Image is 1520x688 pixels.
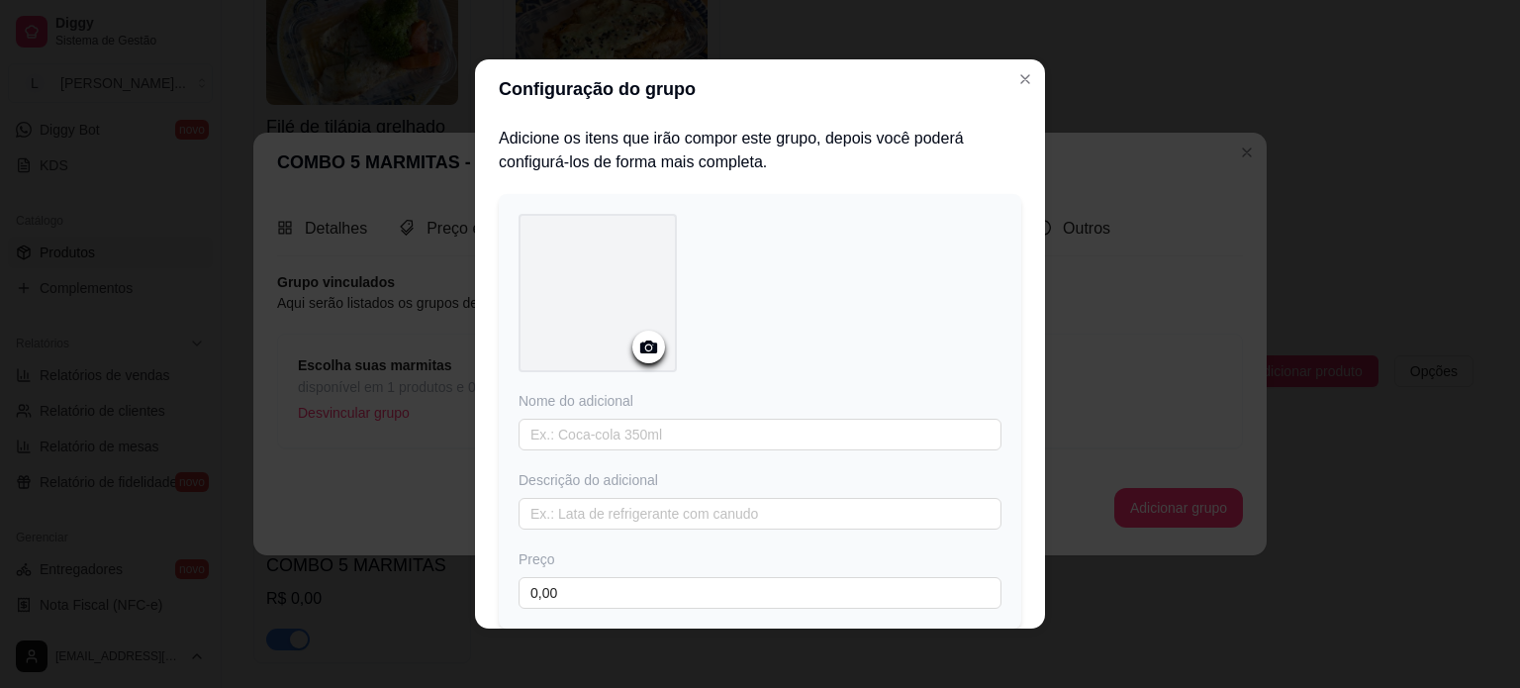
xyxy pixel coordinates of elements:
div: Descrição do adicional [519,470,1001,490]
input: Ex.: Coca-cola 350ml [519,419,1001,450]
div: Preço [519,549,1001,569]
h2: Adicione os itens que irão compor este grupo, depois você poderá configurá-los de forma mais comp... [499,127,1021,174]
input: Ex.: Lata de refrigerante com canudo [519,498,1001,530]
button: Close [1009,63,1041,95]
div: Nome do adicional [519,391,1001,411]
header: Configuração do grupo [475,59,1045,119]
